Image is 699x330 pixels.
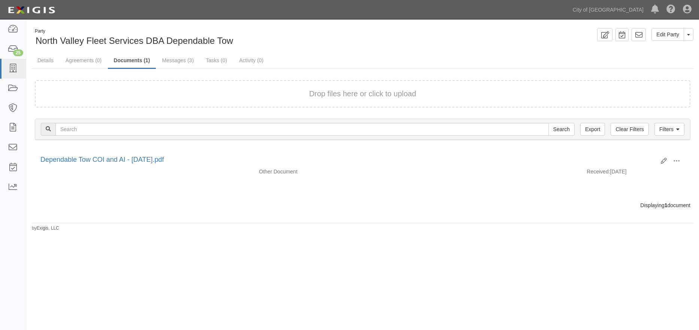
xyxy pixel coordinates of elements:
a: Documents (1) [108,53,155,69]
a: Details [32,53,59,68]
a: Activity (0) [233,53,269,68]
a: Filters [654,123,684,136]
a: Dependable Tow COI and AI - [DATE].pdf [40,156,164,163]
i: Help Center - Complianz [666,5,675,14]
input: Search [55,123,549,136]
span: North Valley Fleet Services DBA Dependable Tow [36,36,233,46]
div: [DATE] [581,168,690,179]
div: Dependable Tow COI and AI - 7-15-2025.pdf [40,155,655,165]
div: Displaying document [29,202,696,209]
div: North Valley Fleet Services DBA Dependable Tow [32,28,357,47]
a: City of [GEOGRAPHIC_DATA] [569,2,647,17]
a: Tasks (0) [200,53,233,68]
p: Received: [587,168,610,175]
a: Agreements (0) [60,53,107,68]
div: Party [35,28,233,34]
img: logo-5460c22ac91f19d4615b14bd174203de0afe785f0fc80cf4dbbc73dc1793850b.png [6,3,57,17]
div: 25 [13,49,23,56]
button: Drop files here or click to upload [309,88,416,99]
a: Export [580,123,605,136]
a: Edit Party [651,28,684,41]
a: Clear Filters [611,123,648,136]
small: by [32,225,59,231]
input: Search [548,123,575,136]
a: Messages (3) [157,53,200,68]
a: Exigis, LLC [37,225,59,231]
b: 1 [665,202,668,208]
div: Other Document [253,168,417,175]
